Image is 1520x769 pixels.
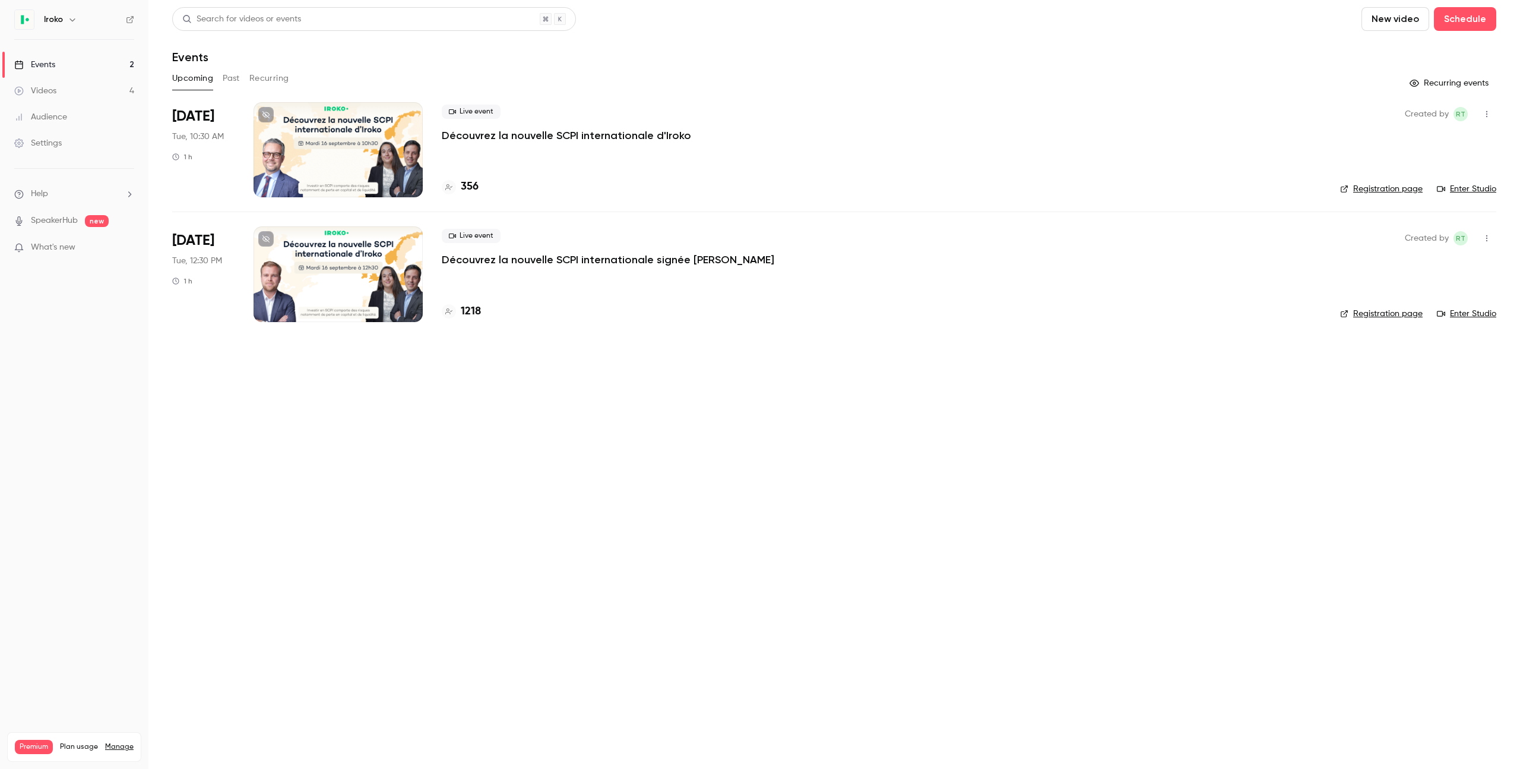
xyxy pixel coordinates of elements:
button: Schedule [1434,7,1496,31]
button: Past [223,69,240,88]
div: Sep 16 Tue, 10:30 AM (Europe/Paris) [172,102,235,197]
h1: Events [172,50,208,64]
button: New video [1361,7,1429,31]
img: Iroko [15,10,34,29]
span: Created by [1405,107,1449,121]
span: Roxane Tranchard [1453,107,1468,121]
h4: 356 [461,179,479,195]
div: Sep 16 Tue, 12:30 PM (Europe/Paris) [172,226,235,322]
div: Search for videos or events [182,13,301,26]
div: Events [14,59,55,71]
a: Registration page [1340,308,1423,320]
a: Découvrez la nouvelle SCPI internationale d'Iroko [442,128,691,143]
div: Settings [14,137,62,149]
span: new [85,215,109,227]
a: Manage [105,742,134,752]
span: Tue, 10:30 AM [172,131,224,143]
a: Découvrez la nouvelle SCPI internationale signée [PERSON_NAME] [442,253,774,267]
span: [DATE] [172,231,214,250]
button: Recurring [249,69,289,88]
span: Live event [442,229,501,243]
span: Help [31,188,48,200]
iframe: Noticeable Trigger [120,242,134,253]
h6: Iroko [44,14,63,26]
div: Videos [14,85,56,97]
span: Tue, 12:30 PM [172,255,222,267]
span: What's new [31,241,75,254]
span: Live event [442,105,501,119]
a: 356 [442,179,479,195]
div: Audience [14,111,67,123]
div: 1 h [172,152,192,162]
li: help-dropdown-opener [14,188,134,200]
span: Roxane Tranchard [1453,231,1468,245]
span: Plan usage [60,742,98,752]
span: RT [1456,107,1465,121]
h4: 1218 [461,304,481,320]
a: Enter Studio [1437,308,1496,320]
button: Recurring events [1404,74,1496,93]
a: 1218 [442,304,481,320]
span: Created by [1405,231,1449,245]
div: 1 h [172,276,192,286]
span: [DATE] [172,107,214,126]
a: Registration page [1340,183,1423,195]
a: Enter Studio [1437,183,1496,195]
span: Premium [15,740,53,754]
span: RT [1456,231,1465,245]
button: Upcoming [172,69,213,88]
a: SpeakerHub [31,215,78,227]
